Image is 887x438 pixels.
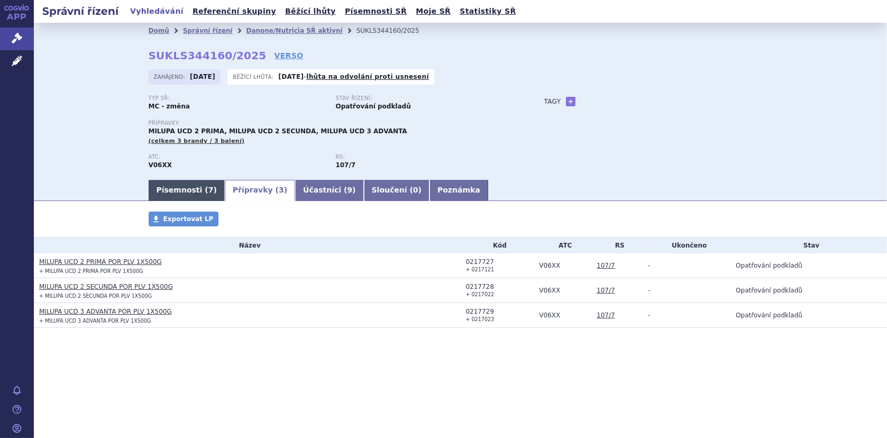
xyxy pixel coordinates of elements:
th: Kód [461,238,534,253]
div: 0217729 [466,308,534,315]
a: Písemnosti (7) [149,180,225,201]
small: + MILUPA UCD 2 SECUNDA POR PLV 1X500G [39,293,152,299]
th: Název [34,238,461,253]
p: Stav řízení: [336,95,513,102]
p: - [278,72,429,81]
p: ATC: [149,154,325,160]
p: Typ SŘ: [149,95,325,102]
p: RS: [336,154,513,160]
a: VERSO [274,50,303,61]
span: Zahájeno: [154,72,187,81]
span: - [648,287,650,294]
span: 0 [413,186,418,194]
th: Ukončeno [643,238,730,253]
a: Vyhledávání [127,4,187,19]
span: 9 [347,186,352,194]
th: Stav [730,238,887,253]
a: Přípravky (3) [225,180,295,201]
a: + [566,97,575,106]
strong: POTRAVINY PRO ZVLÁŠTNÍ LÉKAŘSKÉ ÚČELY (PZLÚ) (ČESKÁ ATC SKUPINA) [149,161,172,169]
a: Danone/Nutricia SŘ aktivní [246,27,342,34]
span: (celkem 3 brandy / 3 balení) [149,138,245,144]
th: ATC [534,238,591,253]
a: MILUPA UCD 3 ADVANTA POR PLV 1X500G [39,308,172,315]
a: Písemnosti SŘ [342,4,410,19]
strong: Opatřování podkladů [336,103,411,110]
a: MILUPA UCD 2 PRIMA POR PLV 1X500G [39,258,162,266]
td: POTRAVINY PRO ZVLÁŠTNÍ LÉKAŘSKÉ ÚČELY (PZLÚ) (ČESKÁ ATC SKUPINA) [534,303,591,328]
a: Exportovat LP [149,212,219,226]
a: 107/7 [597,262,615,269]
small: + MILUPA UCD 2 PRIMA POR PLV 1X500G [39,268,143,274]
a: 107/7 [597,287,615,294]
a: Správní řízení [183,27,233,34]
strong: SUKLS344160/2025 [149,49,267,62]
a: Poznámka [429,180,488,201]
small: + 0217121 [466,267,495,272]
a: Sloučení (0) [364,180,429,201]
th: RS [591,238,643,253]
td: Opatřování podkladů [730,303,887,328]
strong: MC - změna [149,103,190,110]
span: - [648,262,650,269]
a: Statistiky SŘ [456,4,519,19]
p: Přípravky: [149,120,523,126]
strong: definované směsi esenciálních aminokyselin pro pacienty nad 1 rok s poruchou metabolismu cyklu mo... [336,161,356,169]
span: 7 [208,186,214,194]
a: Účastníci (9) [295,180,363,201]
strong: [DATE] [278,73,304,80]
td: POTRAVINY PRO ZVLÁŠTNÍ LÉKAŘSKÉ ÚČELY (PZLÚ) (ČESKÁ ATC SKUPINA) [534,278,591,303]
a: MILUPA UCD 2 SECUNDA POR PLV 1X500G [39,283,173,290]
strong: [DATE] [190,73,215,80]
li: SUKLS344160/2025 [356,23,433,39]
span: - [648,312,650,319]
td: Opatřování podkladů [730,253,887,278]
a: 107/7 [597,312,615,319]
a: lhůta na odvolání proti usnesení [306,73,429,80]
span: MILUPA UCD 2 PRIMA, MILUPA UCD 2 SECUNDA, MILUPA UCD 3 ADVANTA [149,127,407,135]
span: Běžící lhůta: [233,72,276,81]
h2: Správní řízení [34,4,127,19]
a: Běžící lhůty [282,4,339,19]
td: POTRAVINY PRO ZVLÁŠTNÍ LÉKAŘSKÉ ÚČELY (PZLÚ) (ČESKÁ ATC SKUPINA) [534,253,591,278]
div: 0217727 [466,258,534,266]
a: Domů [149,27,169,34]
td: Opatřování podkladů [730,278,887,303]
span: Exportovat LP [163,215,214,223]
small: + 0217022 [466,291,495,297]
small: + 0217023 [466,316,495,322]
span: 3 [279,186,284,194]
div: 0217728 [466,283,534,290]
a: Moje SŘ [413,4,454,19]
h3: Tagy [544,95,561,108]
small: + MILUPA UCD 3 ADVANTA POR PLV 1X500G [39,318,151,324]
a: Referenční skupiny [189,4,279,19]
